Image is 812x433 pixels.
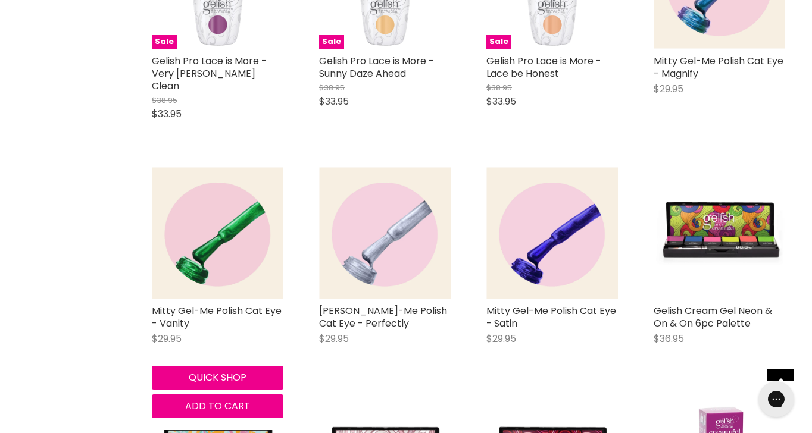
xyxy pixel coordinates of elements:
a: Gelish Cream Gel Neon & On & On 6pc Palette [654,304,772,330]
img: Mitty Gel-Me Polish Cat Eye - Satin [486,167,618,299]
img: Mitty Gel-Me Polish Cat Eye - Vanity [152,167,283,299]
a: Gelish Pro Lace is More - Lace be Honest [486,54,601,80]
span: $29.95 [319,332,349,346]
a: Mitty Gel-Me Polish Cat Eye - Satin [486,304,616,330]
span: Sale [319,35,344,49]
a: Gelish Pro Lace is More - Very [PERSON_NAME] Clean [152,54,267,93]
span: $33.95 [319,95,349,108]
span: Sale [152,35,177,49]
span: $36.95 [654,332,684,346]
span: Add to cart [185,399,250,413]
a: Mitty Gel-Me Polish Cat Eye - Magnify [654,54,783,80]
span: Sale [486,35,511,49]
span: $33.95 [152,107,182,121]
button: Add to cart [152,394,283,418]
a: Mitty Gel-Me Polish Cat Eye - Vanity [152,304,282,330]
span: $29.95 [654,82,683,96]
iframe: Gorgias live chat messenger [752,377,800,421]
span: $33.95 [486,95,516,108]
button: Quick shop [152,366,283,390]
img: Gelish Cream Gel Neon & On & On 6pc Palette [654,167,785,299]
span: $38.95 [319,82,345,93]
span: $29.95 [486,332,516,346]
img: Mitty Gel-Me Polish Cat Eye - Perfectly [319,167,451,299]
a: Gelish Pro Lace is More - Sunny Daze Ahead [319,54,434,80]
span: $38.95 [152,95,177,106]
span: $29.95 [152,332,182,346]
span: $38.95 [486,82,512,93]
a: [PERSON_NAME]-Me Polish Cat Eye - Perfectly [319,304,447,330]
